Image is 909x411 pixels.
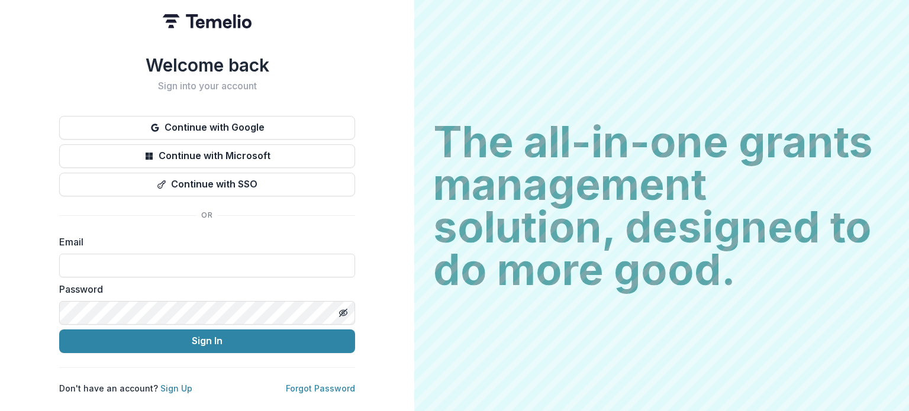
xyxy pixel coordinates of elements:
[59,382,192,394] p: Don't have an account?
[59,54,355,76] h1: Welcome back
[59,116,355,140] button: Continue with Google
[160,383,192,393] a: Sign Up
[59,235,348,249] label: Email
[59,282,348,296] label: Password
[59,173,355,196] button: Continue with SSO
[334,303,353,322] button: Toggle password visibility
[59,80,355,92] h2: Sign into your account
[163,14,252,28] img: Temelio
[59,144,355,168] button: Continue with Microsoft
[59,329,355,353] button: Sign In
[286,383,355,393] a: Forgot Password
